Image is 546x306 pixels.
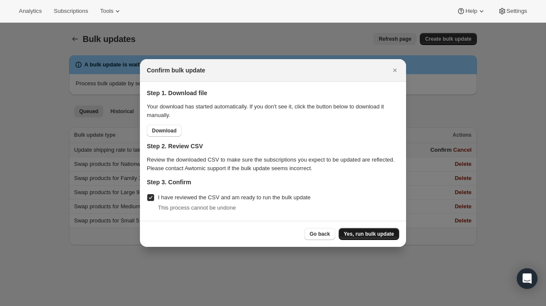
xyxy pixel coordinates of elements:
span: Go back [309,231,330,237]
span: Yes, run bulk update [344,231,394,237]
p: Step 1. Download file [147,89,399,97]
span: Help [465,8,477,15]
button: Yes, run bulk update [339,228,399,240]
span: Download [152,127,176,134]
span: Tools [100,8,113,15]
span: I have reviewed the CSV and am ready to run the bulk update [158,194,311,201]
button: Tools [95,5,127,17]
span: Analytics [19,8,42,15]
button: Download [147,125,182,137]
span: Settings [507,8,527,15]
button: Close [389,64,401,76]
span: Subscriptions [54,8,88,15]
p: Review the downloaded CSV to make sure the subscriptions you expect to be updated are reflected. ... [147,156,399,173]
h2: Confirm bulk update [147,66,205,75]
button: Settings [493,5,532,17]
div: Open Intercom Messenger [517,268,537,289]
button: Help [452,5,491,17]
p: Step 2. Review CSV [147,142,399,150]
p: Your download has started automatically. If you don't see it, click the button below to download ... [147,102,399,120]
span: This process cannot be undone [158,204,236,211]
p: Step 3. Confirm [147,178,399,186]
button: Analytics [14,5,47,17]
button: Go back [304,228,335,240]
button: Subscriptions [49,5,93,17]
